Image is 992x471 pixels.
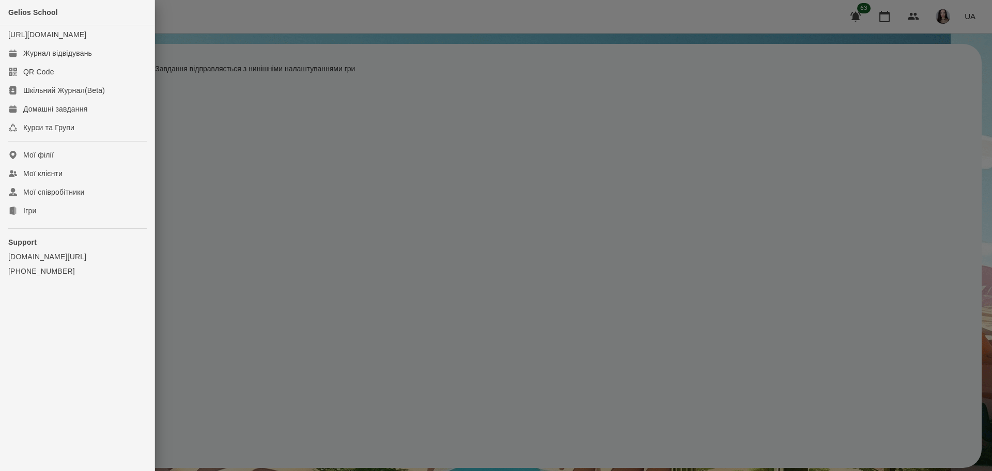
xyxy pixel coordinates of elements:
[8,30,86,39] a: [URL][DOMAIN_NAME]
[23,187,85,197] div: Мої співробітники
[8,237,146,247] p: Support
[23,122,74,133] div: Курси та Групи
[23,206,36,216] div: Ігри
[23,104,87,114] div: Домашні завдання
[8,266,146,276] a: [PHONE_NUMBER]
[8,8,58,17] span: Gelios School
[23,85,105,96] div: Шкільний Журнал(Beta)
[23,67,54,77] div: QR Code
[23,150,54,160] div: Мої філії
[23,48,92,58] div: Журнал відвідувань
[8,252,146,262] a: [DOMAIN_NAME][URL]
[23,168,63,179] div: Мої клієнти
